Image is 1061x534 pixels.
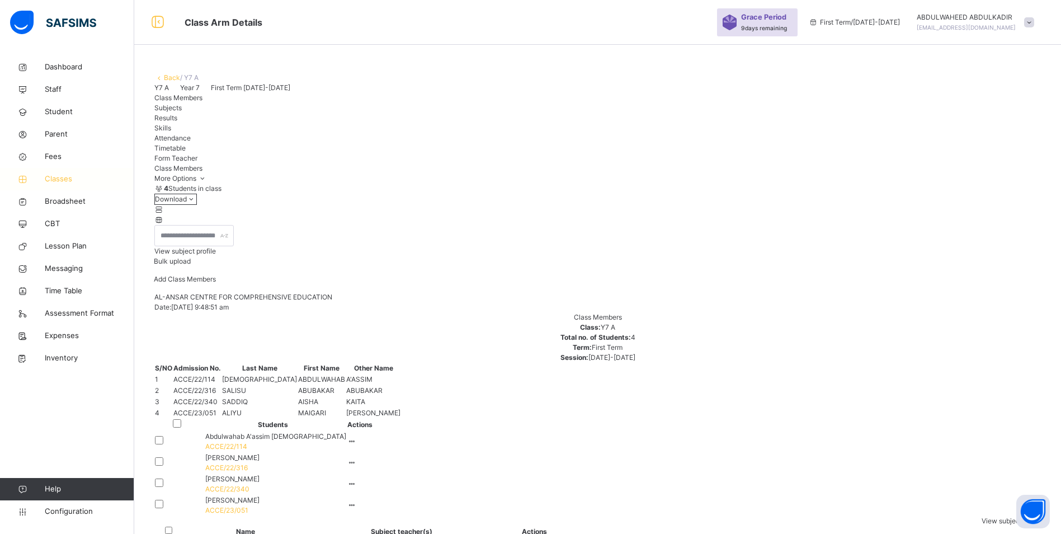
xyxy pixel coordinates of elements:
span: Results [154,114,177,122]
span: CBT [45,218,134,229]
span: [PERSON_NAME] [205,453,260,463]
span: ABDULWAHEED ABDULKADIR [917,12,1016,22]
span: Bulk upload [154,257,191,265]
span: Timetable [154,144,186,152]
span: Abdulwahab A'assim [DEMOGRAPHIC_DATA] [205,432,346,442]
th: Admission No. [173,363,221,374]
span: ACCE/23/051 [205,506,248,514]
span: [PERSON_NAME] [205,474,260,484]
th: Other Name [346,363,401,374]
span: AL-ANSAR CENTRE FOR COMPREHENSIVE EDUCATION [154,293,332,301]
span: Broadsheet [45,196,134,207]
a: Back [164,73,180,82]
span: Y7 A [154,83,169,92]
span: / Y7 A [180,73,199,82]
span: [EMAIL_ADDRESS][DOMAIN_NAME] [917,24,1016,31]
span: Total no. of Students: [560,333,631,341]
td: [DEMOGRAPHIC_DATA] [221,374,298,385]
td: SALISU [221,385,298,396]
span: Staff [45,84,134,95]
td: ACCE/23/051 [173,407,221,419]
td: ALIYU [221,407,298,419]
span: Help [45,484,134,495]
td: ABDULWAHAB [298,374,346,385]
span: Date: [154,303,171,311]
span: [PERSON_NAME] [205,495,260,505]
td: 4 [154,407,173,419]
span: Class Members [154,164,202,172]
th: Actions [347,419,373,431]
th: S/NO [154,363,173,374]
img: sticker-purple.71386a28dfed39d6af7621340158ba97.svg [723,15,737,30]
img: safsims [10,11,96,34]
span: Skills [154,124,171,132]
span: Y7 A [601,323,615,331]
span: Form Teacher [154,154,197,162]
td: ACCE/22/316 [173,385,221,396]
span: Classes [45,174,134,185]
td: ABUBAKAR [298,385,346,396]
span: 4 [631,333,635,341]
span: Class: [580,323,601,331]
td: 1 [154,374,173,385]
span: Students in class [164,184,221,194]
span: Inventory [45,353,134,364]
span: Class Members [154,93,202,102]
span: ACCE/22/316 [205,463,248,472]
span: Session: [560,353,588,362]
span: Time Table [45,285,134,297]
span: Lesson Plan [45,241,134,252]
span: View subject profile [154,247,216,255]
b: 4 [164,184,168,193]
td: ABUBAKAR [346,385,401,396]
span: Year 7 [180,83,200,92]
td: [PERSON_NAME] [346,407,401,419]
span: ACCE/22/114 [205,442,247,451]
div: ABDULWAHEEDABDULKADIR [911,12,1040,32]
span: Class Members [574,313,622,321]
th: Last Name [221,363,298,374]
span: [DATE]-[DATE] [588,353,635,362]
td: ACCE/22/114 [173,374,221,385]
span: Messaging [45,263,134,274]
td: ACCE/22/340 [173,396,221,407]
th: First Name [298,363,346,374]
span: Add Class Members [154,275,216,283]
span: View subject result [982,517,1041,525]
td: SADDIQ [221,396,298,407]
td: 3 [154,396,173,407]
button: Open asap [1016,495,1050,528]
span: ACCE/22/340 [205,485,249,493]
span: Expenses [45,330,134,341]
span: Assessment Format [45,308,134,319]
span: Fees [45,151,134,162]
td: AISHA [298,396,346,407]
td: KAITA [346,396,401,407]
span: Configuration [45,506,134,517]
span: [DATE] 9:48:51 am [171,303,229,311]
span: More Options [154,174,208,182]
span: session/term information [809,17,900,27]
span: Student [45,106,134,118]
span: Class Arm Details [185,17,262,28]
span: First Term [DATE]-[DATE] [211,83,290,92]
span: Attendance [154,134,191,142]
span: First Term [592,343,623,352]
span: Term: [573,343,592,352]
th: Students [199,419,347,431]
span: Parent [45,129,134,140]
td: MAIGARI [298,407,346,419]
span: Subjects [154,104,182,112]
td: 2 [154,385,173,396]
span: Grace Period [741,12,786,22]
span: Dashboard [45,62,134,73]
span: Download [155,195,187,203]
td: A'ASSIM [346,374,401,385]
span: 9 days remaining [741,25,787,31]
